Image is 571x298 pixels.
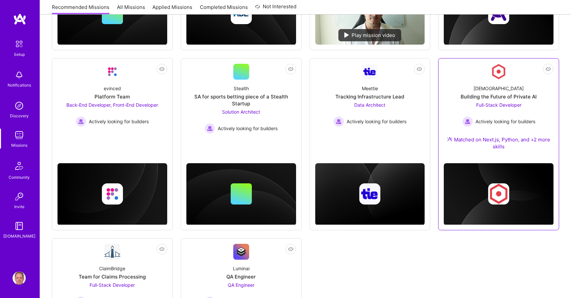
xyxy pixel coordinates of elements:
[90,282,135,288] span: Full-Stack Developer
[315,163,425,225] img: cover
[362,85,378,92] div: Meettie
[205,123,215,134] img: Actively looking for builders
[89,118,149,125] span: Actively looking for builders
[234,85,249,92] div: Stealth
[335,93,404,100] div: Tracking Infrastructure Lead
[476,118,535,125] span: Actively looking for builders
[186,64,296,142] a: StealthSA for sports betting piece of a Stealth StartupSolution Architect Actively looking for bu...
[359,183,380,205] img: Company logo
[344,32,349,38] img: play
[255,3,296,15] a: Not Interested
[315,64,425,142] a: Company LogoMeettieTracking Infrastructure LeadData Architect Actively looking for buildersActive...
[9,174,30,181] div: Community
[233,265,249,272] div: Luminai
[76,116,86,127] img: Actively looking for builders
[233,244,249,260] img: Company Logo
[104,85,121,92] div: evinced
[3,233,35,240] div: [DOMAIN_NAME]
[444,163,553,225] img: cover
[159,66,165,72] i: icon EyeClosed
[159,246,165,252] i: icon EyeClosed
[13,129,26,142] img: teamwork
[12,37,26,51] img: setup
[461,93,537,100] div: Building the Future of Private AI
[14,51,25,58] div: Setup
[104,244,120,260] img: Company Logo
[347,118,406,125] span: Actively looking for builders
[11,272,27,285] a: User Avatar
[288,246,293,252] i: icon EyeClosed
[104,64,120,80] img: Company Logo
[444,136,553,150] div: Matched on Next.js, Python, and +2 more skills
[57,163,167,225] img: cover
[10,112,29,119] div: Discovery
[52,4,109,15] a: Recommended Missions
[546,66,551,72] i: icon EyeClosed
[13,13,26,25] img: logo
[362,64,378,79] img: Company Logo
[228,282,254,288] span: QA Engineer
[13,99,26,112] img: discovery
[338,29,401,41] div: Play mission video
[218,125,278,132] span: Actively looking for builders
[11,142,27,149] div: Missions
[354,102,385,108] span: Data Architect
[474,85,524,92] div: [DEMOGRAPHIC_DATA]
[11,158,27,174] img: Community
[14,203,24,210] div: Invite
[99,265,125,272] div: ClaimBridge
[102,183,123,205] img: Company logo
[186,163,296,225] img: cover
[79,273,146,280] div: Team for Claims Processing
[186,93,296,107] div: SA for sports betting piece of a Stealth Startup
[57,64,167,142] a: Company LogoevincedPlatform TeamBack-End Developer, Front-End Developer Actively looking for buil...
[13,219,26,233] img: guide book
[226,273,256,280] div: QA Engineer
[95,93,130,100] div: Platform Team
[417,66,422,72] i: icon EyeClosed
[476,102,521,108] span: Full-Stack Developer
[444,64,553,158] a: Company Logo[DEMOGRAPHIC_DATA]Building the Future of Private AIFull-Stack Developer Actively look...
[13,272,26,285] img: User Avatar
[488,183,509,205] img: Company logo
[13,190,26,203] img: Invite
[152,4,192,15] a: Applied Missions
[333,116,344,127] img: Actively looking for builders
[462,116,473,127] img: Actively looking for builders
[66,102,158,108] span: Back-End Developer, Front-End Developer
[8,82,31,89] div: Notifications
[222,109,260,115] span: Solution Architect
[447,136,452,142] img: Ateam Purple Icon
[491,64,507,80] img: Company Logo
[13,68,26,82] img: bell
[288,66,293,72] i: icon EyeClosed
[200,4,248,15] a: Completed Missions
[117,4,145,15] a: All Missions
